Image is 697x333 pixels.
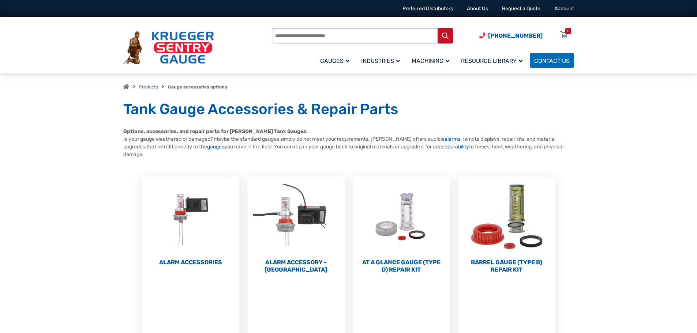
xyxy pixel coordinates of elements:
[534,57,570,64] span: Contact Us
[123,128,574,158] p: Is your gauge weathered or damaged? Maybe the standard gauges simply do not meet your requirement...
[461,57,522,64] span: Resource Library
[142,259,239,266] h2: Alarm Accessories
[445,136,460,142] a: alarms
[447,144,469,150] a: durability
[488,32,543,39] span: [PHONE_NUMBER]
[247,259,345,273] h2: Alarm Accessory - [GEOGRAPHIC_DATA]
[142,177,239,257] img: Alarm Accessories
[247,177,345,273] a: Visit product category Alarm Accessory - DC
[123,128,308,135] strong: Options, accessories, and repair parts for [PERSON_NAME] Tank Gauges:
[361,57,400,64] span: Industries
[353,177,450,257] img: At a Glance Gauge (Type D) Repair Kit
[123,100,574,118] h1: Tank Gauge Accessories & Repair Parts
[458,259,555,273] h2: Barrel Gauge (Type B) Repair Kit
[530,53,574,68] a: Contact Us
[458,177,555,273] a: Visit product category Barrel Gauge (Type B) Repair Kit
[357,52,407,69] a: Industries
[247,177,345,257] img: Alarm Accessory - DC
[139,84,158,90] a: Products
[402,5,453,12] a: Preferred Distributors
[554,5,574,12] a: Account
[502,5,540,12] a: Request a Quote
[479,31,543,40] a: Phone Number (920) 434-8860
[168,84,227,90] strong: Gauge accessories options
[567,28,569,34] div: 0
[458,177,555,257] img: Barrel Gauge (Type B) Repair Kit
[207,144,224,150] a: gauges
[320,57,349,64] span: Gauges
[353,177,450,273] a: Visit product category At a Glance Gauge (Type D) Repair Kit
[457,52,530,69] a: Resource Library
[467,5,488,12] a: About Us
[142,177,239,266] a: Visit product category Alarm Accessories
[412,57,449,64] span: Machining
[316,52,357,69] a: Gauges
[407,52,457,69] a: Machining
[123,31,214,65] img: Krueger Sentry Gauge
[353,259,450,273] h2: At a Glance Gauge (Type D) Repair Kit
